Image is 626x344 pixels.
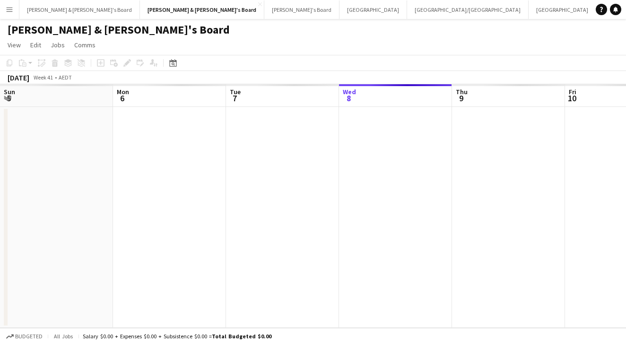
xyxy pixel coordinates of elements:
[83,333,271,340] div: Salary $0.00 + Expenses $0.00 + Subsistence $0.00 =
[343,88,356,96] span: Wed
[8,41,21,49] span: View
[74,41,96,49] span: Comms
[454,93,468,104] span: 9
[47,39,69,51] a: Jobs
[15,333,43,340] span: Budgeted
[339,0,407,19] button: [GEOGRAPHIC_DATA]
[30,41,41,49] span: Edit
[31,74,55,81] span: Week 41
[117,88,129,96] span: Mon
[529,0,596,19] button: [GEOGRAPHIC_DATA]
[19,0,140,19] button: [PERSON_NAME] & [PERSON_NAME]'s Board
[59,74,72,81] div: AEDT
[228,93,241,104] span: 7
[2,93,15,104] span: 5
[4,88,15,96] span: Sun
[567,93,576,104] span: 10
[230,88,241,96] span: Tue
[4,39,25,51] a: View
[569,88,576,96] span: Fri
[407,0,529,19] button: [GEOGRAPHIC_DATA]/[GEOGRAPHIC_DATA]
[115,93,129,104] span: 6
[5,331,44,342] button: Budgeted
[264,0,339,19] button: [PERSON_NAME]'s Board
[8,23,230,37] h1: [PERSON_NAME] & [PERSON_NAME]'s Board
[70,39,99,51] a: Comms
[212,333,271,340] span: Total Budgeted $0.00
[51,41,65,49] span: Jobs
[456,88,468,96] span: Thu
[26,39,45,51] a: Edit
[52,333,75,340] span: All jobs
[341,93,356,104] span: 8
[8,73,29,82] div: [DATE]
[140,0,264,19] button: [PERSON_NAME] & [PERSON_NAME]'s Board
